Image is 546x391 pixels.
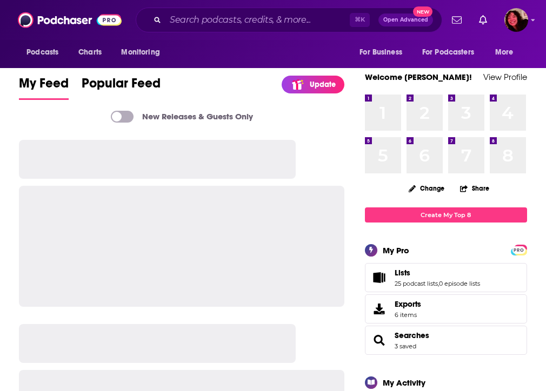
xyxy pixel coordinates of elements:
a: View Profile [483,72,527,82]
a: Update [282,76,344,93]
a: New Releases & Guests Only [111,111,253,123]
a: Lists [369,270,390,285]
span: Popular Feed [82,75,161,98]
p: Update [310,80,336,89]
button: open menu [19,42,72,63]
button: open menu [415,42,490,63]
a: PRO [512,245,525,253]
span: More [495,45,514,60]
span: Lists [395,268,410,278]
button: open menu [114,42,174,63]
a: 25 podcast lists [395,280,438,287]
a: Charts [71,42,108,63]
span: Charts [78,45,102,60]
button: Show profile menu [504,8,528,32]
span: Exports [369,301,390,316]
a: Create My Top 8 [365,207,527,222]
a: 0 episode lists [439,280,480,287]
span: My Feed [19,75,69,98]
span: Exports [395,299,421,309]
span: Open Advanced [383,17,428,23]
button: open menu [352,42,416,63]
button: Change [402,181,451,195]
button: Open AdvancedNew [378,14,433,26]
span: Monitoring [121,45,159,60]
a: Show notifications dropdown [475,11,491,29]
div: My Activity [383,377,425,388]
span: Lists [365,263,527,292]
a: 3 saved [395,342,416,350]
button: open menu [488,42,527,63]
a: Exports [365,294,527,323]
span: , [438,280,439,287]
a: Searches [395,331,429,340]
span: For Business [359,45,402,60]
a: Welcome [PERSON_NAME]! [365,72,472,82]
span: For Podcasters [422,45,474,60]
img: User Profile [504,8,528,32]
a: My Feed [19,75,69,100]
span: ⌘ K [350,13,370,27]
span: PRO [512,246,525,254]
a: Lists [395,268,480,278]
img: Podchaser - Follow, Share and Rate Podcasts [18,10,122,30]
span: Podcasts [26,45,58,60]
span: New [413,6,432,17]
div: Search podcasts, credits, & more... [136,8,442,32]
span: 6 items [395,311,421,319]
a: Show notifications dropdown [448,11,466,29]
div: My Pro [383,245,409,255]
span: Logged in as Kathryn-Musilek [504,8,528,32]
input: Search podcasts, credits, & more... [165,11,350,29]
a: Searches [369,333,390,348]
button: Share [460,178,490,199]
span: Searches [365,326,527,355]
a: Popular Feed [82,75,161,100]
